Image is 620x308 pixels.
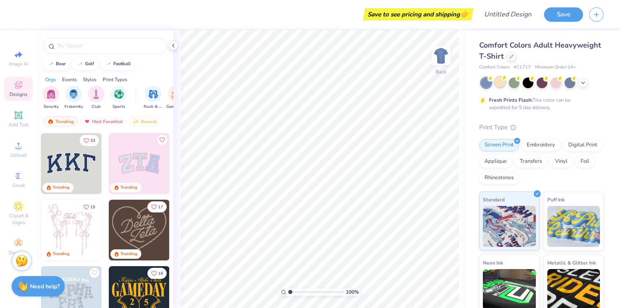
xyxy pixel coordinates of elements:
div: Print Type [479,123,604,132]
img: 9980f5e8-e6a1-4b4a-8839-2b0e9349023c [109,133,170,194]
div: Trending [53,185,69,191]
div: Print Types [103,76,127,83]
div: Transfers [514,155,547,168]
div: Rhinestones [479,172,519,184]
button: Save [544,7,583,22]
div: Foil [575,155,595,168]
strong: Fresh Prints Flash: [489,97,533,103]
span: Sports [113,104,125,110]
img: trend_line.gif [48,62,54,66]
div: Most Favorited [80,116,126,126]
span: Add Text [9,121,28,128]
strong: Need help? [30,283,60,290]
img: most_fav.gif [84,119,90,124]
button: filter button [88,86,104,110]
button: filter button [166,86,185,110]
img: 12710c6a-dcc0-49ce-8688-7fe8d5f96fe2 [109,200,170,260]
span: 15 [90,205,95,209]
img: Back [433,48,449,64]
span: Image AI [9,61,28,67]
span: 18 [158,271,163,276]
div: filter for Club [88,86,104,110]
img: Newest.gif [133,119,139,124]
img: Club Image [92,89,101,99]
img: Sorority Image [46,89,56,99]
button: Like [147,201,167,212]
div: Trending [120,251,137,257]
div: filter for Sorority [43,86,59,110]
span: Greek [12,182,25,189]
button: Like [147,268,167,279]
div: Embroidery [521,139,560,151]
span: Designs [9,91,28,98]
img: Standard [483,206,536,247]
div: Vinyl [550,155,573,168]
span: Comfort Colors [479,64,510,71]
span: Decorate [9,249,28,256]
img: Game Day Image [171,89,181,99]
button: Like [90,268,99,278]
img: 3b9aba4f-e317-4aa7-a679-c95a879539bd [41,133,102,194]
img: Fraternity Image [69,89,78,99]
span: Club [92,104,101,110]
div: golf [85,62,94,66]
span: Fraternity [64,104,83,110]
div: football [113,62,131,66]
div: Back [436,68,446,75]
img: trend_line.gif [77,62,83,66]
button: Like [80,201,99,212]
span: Minimum Order: 24 + [535,64,576,71]
span: Upload [10,152,27,158]
div: Events [62,76,77,83]
span: Metallic & Glitter Ink [547,258,596,267]
img: Puff Ink [547,206,600,247]
img: 5ee11766-d822-42f5-ad4e-763472bf8dcf [169,133,230,194]
button: Like [157,135,167,145]
span: Rush & Bid [144,104,163,110]
button: filter button [43,86,59,110]
div: Newest [129,116,160,126]
div: filter for Game Day [166,86,185,110]
img: trending.gif [47,119,54,124]
span: Neon Ink [483,258,503,267]
div: Orgs [45,76,56,83]
button: filter button [64,86,83,110]
button: Like [80,135,99,146]
button: football [101,58,135,70]
div: This color can be expedited for 5 day delivery. [489,96,590,111]
span: Puff Ink [547,195,565,204]
div: Applique [479,155,512,168]
span: 17 [158,205,163,209]
div: filter for Fraternity [64,86,83,110]
input: Try "Alpha" [57,42,162,50]
div: Trending [53,251,69,257]
div: Styles [83,76,96,83]
span: 100 % [346,288,359,296]
button: bear [43,58,69,70]
img: d12a98c7-f0f7-4345-bf3a-b9f1b718b86e [101,200,162,260]
img: Rush & Bid Image [149,89,158,99]
div: Trending [120,185,137,191]
div: Screen Print [479,139,519,151]
img: edfb13fc-0e43-44eb-bea2-bf7fc0dd67f9 [101,133,162,194]
span: Comfort Colors Adult Heavyweight T-Shirt [479,40,601,61]
span: Sorority [44,104,59,110]
img: ead2b24a-117b-4488-9b34-c08fd5176a7b [169,200,230,260]
input: Untitled Design [478,6,538,23]
span: 33 [90,139,95,143]
span: # C1717 [514,64,531,71]
img: trend_line.gif [105,62,112,66]
span: Game Day [166,104,185,110]
button: golf [72,58,98,70]
div: bear [56,62,66,66]
div: Save to see pricing and shipping [365,8,471,21]
img: Sports Image [114,89,124,99]
div: Digital Print [563,139,603,151]
div: filter for Sports [110,86,127,110]
div: Trending [44,116,78,126]
span: Clipart & logos [4,212,33,226]
span: Standard [483,195,505,204]
img: 83dda5b0-2158-48ca-832c-f6b4ef4c4536 [41,200,102,260]
span: 👉 [460,9,469,19]
button: filter button [144,86,163,110]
